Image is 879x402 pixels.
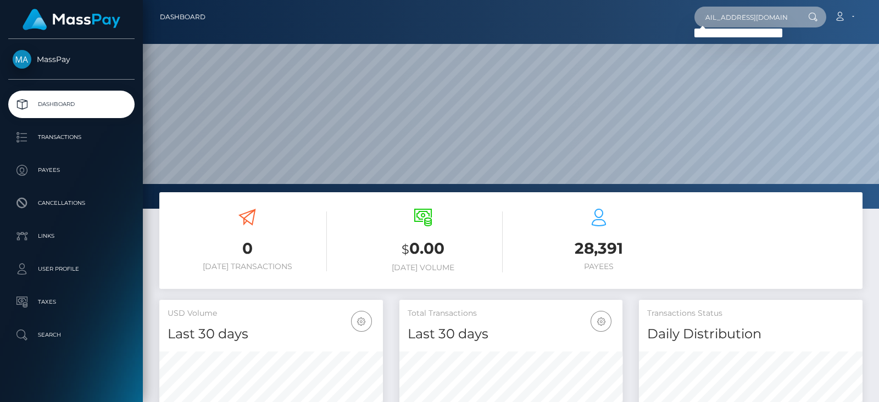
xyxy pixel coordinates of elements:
a: Dashboard [160,5,205,29]
input: Search... [694,7,798,27]
a: Search [8,321,135,349]
h3: 0.00 [343,238,503,260]
img: MassPay [13,50,31,69]
a: Cancellations [8,189,135,217]
h6: Payees [519,262,678,271]
p: Transactions [13,129,130,146]
p: Search [13,327,130,343]
h5: Transactions Status [647,308,854,319]
img: MassPay Logo [23,9,120,30]
h4: Daily Distribution [647,325,854,344]
a: Payees [8,157,135,184]
h4: Last 30 days [408,325,615,344]
a: User Profile [8,255,135,283]
h4: Last 30 days [168,325,375,344]
h6: [DATE] Volume [343,263,503,272]
small: $ [402,242,409,257]
a: Dashboard [8,91,135,118]
h5: USD Volume [168,308,375,319]
h3: 0 [168,238,327,259]
h6: [DATE] Transactions [168,262,327,271]
h5: Total Transactions [408,308,615,319]
span: MassPay [8,54,135,64]
p: Cancellations [13,195,130,211]
h3: 28,391 [519,238,678,259]
a: Links [8,222,135,250]
p: Links [13,228,130,244]
p: Taxes [13,294,130,310]
p: Dashboard [13,96,130,113]
p: User Profile [13,261,130,277]
a: Taxes [8,288,135,316]
a: Transactions [8,124,135,151]
p: Payees [13,162,130,178]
